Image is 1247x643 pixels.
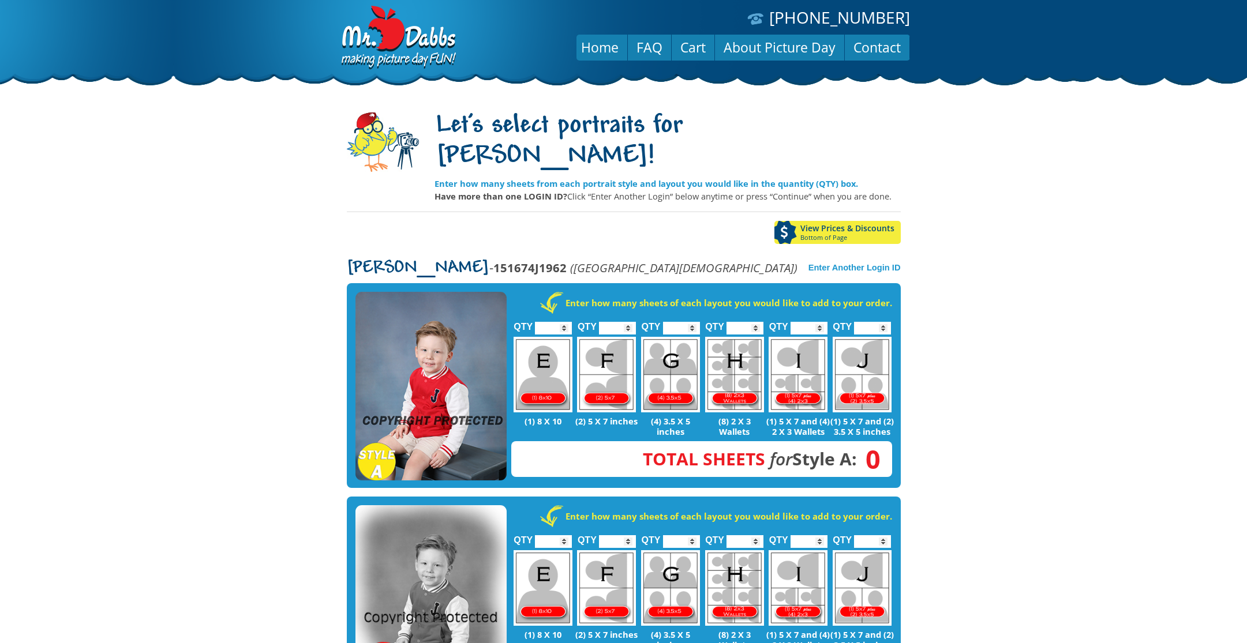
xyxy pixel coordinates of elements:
[435,111,901,172] h1: Let's select portraits for [PERSON_NAME]!
[774,221,901,244] a: View Prices & DiscountsBottom of Page
[833,550,892,626] img: J
[705,309,724,337] label: QTY
[578,522,597,551] label: QTY
[514,522,533,551] label: QTY
[347,259,489,277] span: [PERSON_NAME]
[800,234,901,241] span: Bottom of Page
[511,416,575,426] p: (1) 8 X 10
[833,309,852,337] label: QTY
[578,309,597,337] label: QTY
[641,550,700,626] img: G
[514,550,572,626] img: E
[577,550,636,626] img: F
[705,337,764,412] img: H
[769,309,788,337] label: QTY
[575,416,639,426] p: (2) 5 X 7 inches
[833,337,892,412] img: J
[355,292,507,481] img: STYLE A
[514,309,533,337] label: QTY
[435,190,567,202] strong: Have more than one LOGIN ID?
[435,190,901,202] p: Click “Enter Another Login” below anytime or press “Continue” when you are done.
[705,550,764,626] img: H
[577,337,636,412] img: F
[435,178,858,189] strong: Enter how many sheets from each portrait style and layout you would like in the quantity (QTY) box.
[642,309,661,337] label: QTY
[702,416,766,437] p: (8) 2 X 3 Wallets
[347,261,797,275] p: -
[715,33,844,61] a: About Picture Day
[347,112,419,172] img: camera-mascot
[572,33,627,61] a: Home
[769,337,827,412] img: I
[845,33,909,61] a: Contact
[642,522,661,551] label: QTY
[338,6,458,70] img: Dabbs Company
[566,510,892,522] strong: Enter how many sheets of each layout you would like to add to your order.
[672,33,714,61] a: Cart
[639,416,703,437] p: (4) 3.5 X 5 inches
[511,629,575,640] p: (1) 8 X 10
[566,297,892,309] strong: Enter how many sheets of each layout you would like to add to your order.
[575,629,639,640] p: (2) 5 X 7 inches
[643,447,765,471] span: Total Sheets
[808,263,901,272] a: Enter Another Login ID
[570,260,797,276] em: ([GEOGRAPHIC_DATA][DEMOGRAPHIC_DATA])
[766,416,830,437] p: (1) 5 X 7 and (4) 2 X 3 Wallets
[833,522,852,551] label: QTY
[769,550,827,626] img: I
[643,447,857,471] strong: Style A:
[705,522,724,551] label: QTY
[493,260,567,276] strong: 151674J1962
[770,447,792,471] em: for
[857,453,881,465] span: 0
[514,337,572,412] img: E
[641,337,700,412] img: G
[628,33,671,61] a: FAQ
[769,6,910,28] a: [PHONE_NUMBER]
[769,522,788,551] label: QTY
[830,416,894,437] p: (1) 5 X 7 and (2) 3.5 X 5 inches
